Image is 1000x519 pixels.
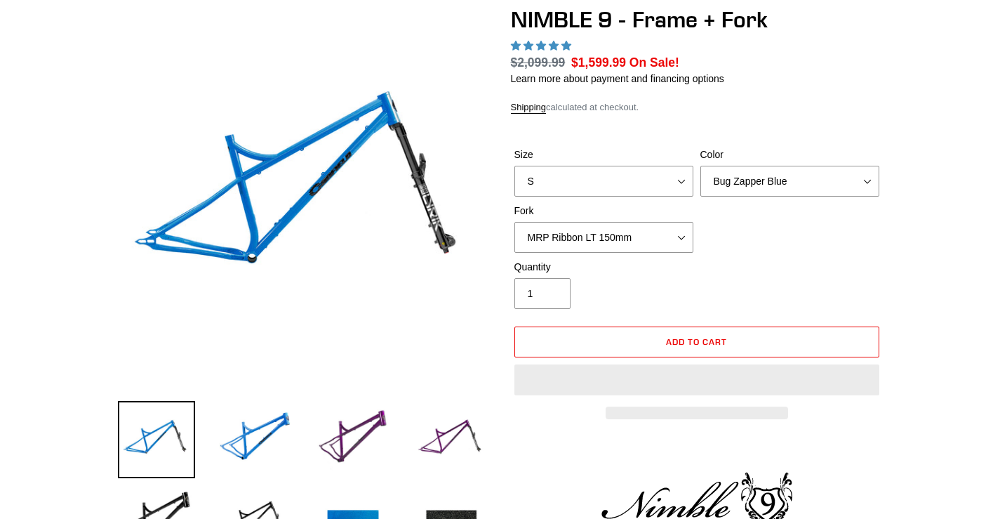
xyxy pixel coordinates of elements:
[666,336,727,347] span: Add to cart
[413,401,490,478] img: Load image into Gallery viewer, NIMBLE 9 - Frame + Fork
[511,40,574,51] span: 4.89 stars
[700,147,879,162] label: Color
[514,147,693,162] label: Size
[514,327,879,357] button: Add to cart
[216,401,293,478] img: Load image into Gallery viewer, NIMBLE 9 - Frame + Fork
[314,401,392,478] img: Load image into Gallery viewer, NIMBLE 9 - Frame + Fork
[514,260,693,275] label: Quantity
[511,73,724,84] a: Learn more about payment and financing options
[511,6,883,33] h1: NIMBLE 9 - Frame + Fork
[121,9,487,376] img: NIMBLE 9 - Frame + Fork
[118,401,195,478] img: Load image into Gallery viewer, NIMBLE 9 - Frame + Fork
[571,55,626,70] span: $1,599.99
[629,53,679,72] span: On Sale!
[511,55,566,70] s: $2,099.99
[511,100,883,114] div: calculated at checkout.
[514,204,693,218] label: Fork
[511,102,547,114] a: Shipping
